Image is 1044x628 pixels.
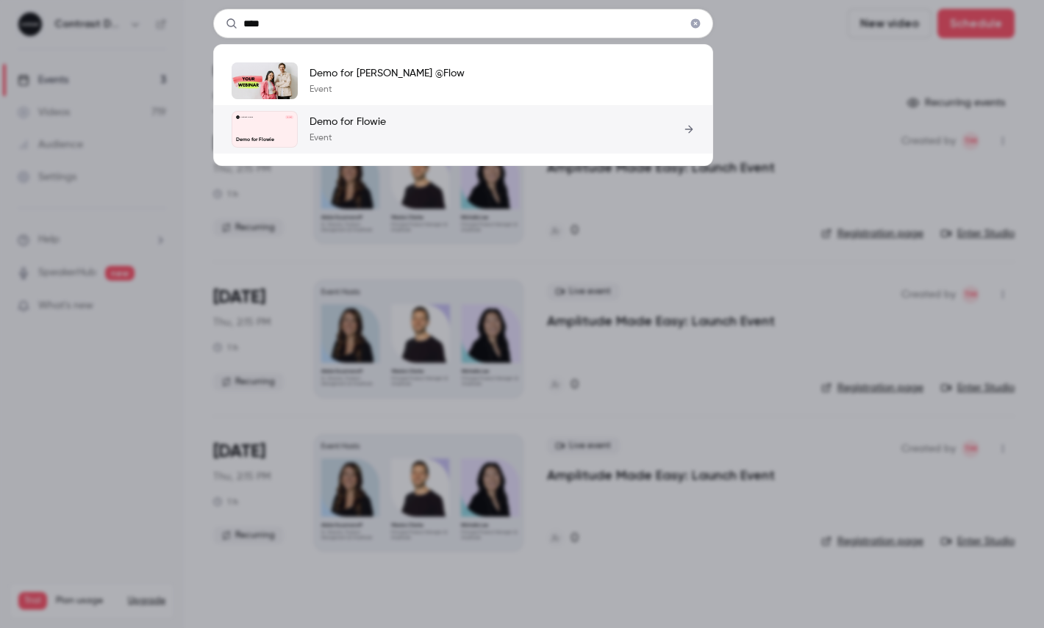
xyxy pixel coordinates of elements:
[285,115,293,118] span: [DATE]
[240,116,253,118] p: Contrast Demos
[684,12,707,35] button: Clear
[236,115,239,118] img: Demo for Flowie
[310,115,386,129] p: Demo for Flowie
[232,62,298,99] img: Demo for Michael @Flow
[236,137,293,143] p: Demo for Flowie
[310,66,465,81] p: Demo for [PERSON_NAME] @Flow
[310,84,465,95] p: Event
[310,132,386,144] p: Event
